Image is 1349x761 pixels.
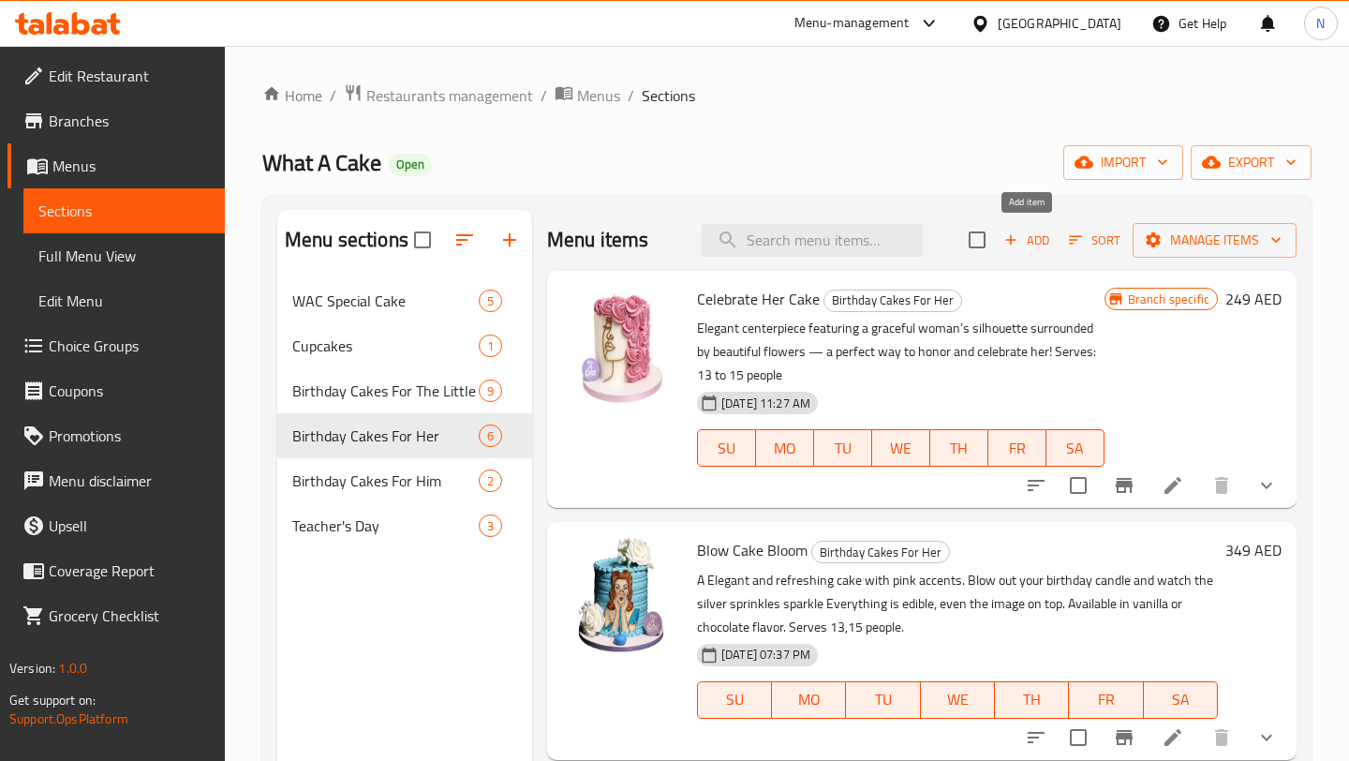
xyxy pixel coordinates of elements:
[1151,686,1210,713] span: SA
[277,271,532,556] nav: Menu sections
[277,413,532,458] div: Birthday Cakes For Her6
[58,656,87,680] span: 1.0.0
[1120,291,1217,308] span: Branch specific
[1076,686,1135,713] span: FR
[547,226,649,254] h2: Menu items
[814,429,872,467] button: TU
[642,84,695,107] span: Sections
[1199,463,1244,508] button: delete
[1054,435,1097,462] span: SA
[697,429,756,467] button: SU
[756,429,814,467] button: MO
[1078,151,1168,174] span: import
[763,435,807,462] span: MO
[779,686,838,713] span: MO
[9,656,55,680] span: Version:
[479,470,502,492] div: items
[292,335,479,357] span: Cupcakes
[1059,718,1098,757] span: Select to update
[697,317,1104,387] p: Elegant centerpiece featuring a graceful woman’s silhouette surrounded by beautiful flowers — a p...
[1244,463,1289,508] button: show more
[344,83,533,108] a: Restaurants management
[487,217,532,262] button: Add section
[479,515,502,537] div: items
[998,13,1121,34] div: [GEOGRAPHIC_DATA]
[995,681,1069,719] button: TH
[277,278,532,323] div: WAC Special Cake5
[697,569,1218,639] p: A Elegant and refreshing cake with pink accents. Blow out your birthday candle and watch the silv...
[7,593,225,638] a: Grocery Checklist
[1063,145,1183,180] button: import
[292,470,479,492] span: Birthday Cakes For Him
[705,686,764,713] span: SU
[1133,223,1297,258] button: Manage items
[292,515,479,537] span: Teacher's Day
[403,220,442,260] span: Select all sections
[714,646,818,664] span: [DATE] 07:37 PM
[7,413,225,458] a: Promotions
[262,84,322,107] a: Home
[479,380,502,402] div: items
[9,688,96,712] span: Get support on:
[480,472,501,490] span: 2
[702,224,923,257] input: search
[52,155,210,177] span: Menus
[277,323,532,368] div: Cupcakes1
[794,12,910,35] div: Menu-management
[38,290,210,312] span: Edit Menu
[480,427,501,445] span: 6
[880,435,923,462] span: WE
[697,536,808,564] span: Blow Cake Bloom
[555,83,620,108] a: Menus
[1014,715,1059,760] button: sort-choices
[7,323,225,368] a: Choice Groups
[872,429,930,467] button: WE
[330,84,336,107] li: /
[822,435,865,462] span: TU
[1102,715,1147,760] button: Branch-specific-item
[1316,13,1325,34] span: N
[49,110,210,132] span: Branches
[49,515,210,537] span: Upsell
[292,380,479,402] span: Birthday Cakes For The Little Ones
[7,143,225,188] a: Menus
[7,503,225,548] a: Upsell
[7,548,225,593] a: Coverage Report
[714,395,818,412] span: [DATE] 11:27 AM
[697,681,772,719] button: SU
[480,382,501,400] span: 9
[1014,463,1059,508] button: sort-choices
[1059,466,1098,505] span: Select to update
[928,686,987,713] span: WE
[1225,286,1282,312] h6: 249 AED
[1069,681,1143,719] button: FR
[823,290,962,312] div: Birthday Cakes For Her
[996,435,1039,462] span: FR
[1001,230,1052,251] span: Add
[697,285,820,313] span: Celebrate Her Cake
[812,542,949,563] span: Birthday Cakes For Her
[1002,686,1061,713] span: TH
[7,368,225,413] a: Coupons
[938,435,981,462] span: TH
[7,98,225,143] a: Branches
[277,458,532,503] div: Birthday Cakes For Him2
[38,200,210,222] span: Sections
[824,290,961,311] span: Birthday Cakes For Her
[49,604,210,627] span: Grocery Checklist
[292,425,479,447] span: Birthday Cakes For Her
[988,429,1046,467] button: FR
[285,226,408,254] h2: Menu sections
[366,84,533,107] span: Restaurants management
[292,290,479,312] span: WAC Special Cake
[49,380,210,402] span: Coupons
[1162,474,1184,497] a: Edit menu item
[389,154,432,176] div: Open
[480,337,501,355] span: 1
[577,84,620,107] span: Menus
[930,429,988,467] button: TH
[262,83,1312,108] nav: breadcrumb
